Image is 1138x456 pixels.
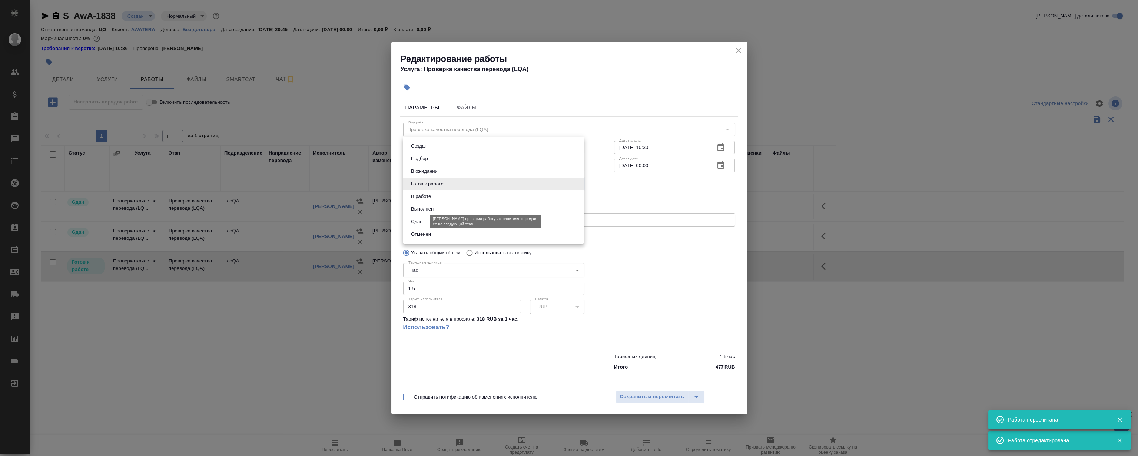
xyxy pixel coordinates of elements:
[1112,437,1127,444] button: Закрыть
[1008,437,1106,444] div: Работа отредактирована
[409,192,433,201] button: В работе
[1112,416,1127,423] button: Закрыть
[1008,416,1106,423] div: Работа пересчитана
[409,167,440,175] button: В ожидании
[409,230,433,238] button: Отменен
[409,180,446,188] button: Готов к работе
[409,218,425,226] button: Сдан
[409,142,429,150] button: Создан
[409,205,436,213] button: Выполнен
[409,155,430,163] button: Подбор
